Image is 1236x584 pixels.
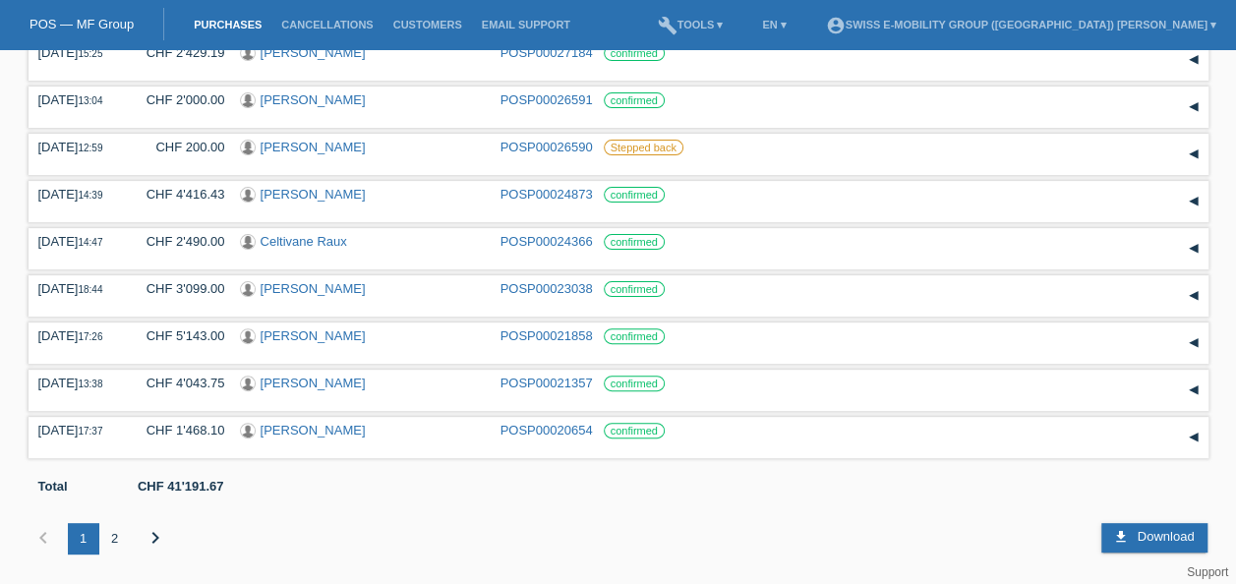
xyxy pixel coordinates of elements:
label: confirmed [604,92,665,108]
a: Email Support [472,19,580,30]
label: confirmed [604,376,665,391]
span: 12:59 [78,143,102,153]
div: [DATE] [38,234,117,249]
a: POSP00026590 [500,140,593,154]
div: expand/collapse [1179,234,1208,263]
a: POSP00023038 [500,281,593,296]
span: 15:25 [78,48,102,59]
span: 13:38 [78,379,102,389]
div: [DATE] [38,423,117,438]
div: CHF 2'000.00 [132,92,225,107]
label: Stepped back [604,140,683,155]
div: expand/collapse [1179,376,1208,405]
div: CHF 2'429.19 [132,45,225,60]
a: [PERSON_NAME] [261,187,366,202]
div: expand/collapse [1179,328,1208,358]
a: Celtivane Raux [261,234,347,249]
a: [PERSON_NAME] [261,423,366,438]
i: account_circle [826,16,846,35]
a: [PERSON_NAME] [261,376,366,390]
div: CHF 4'043.75 [132,376,225,390]
span: 13:04 [78,95,102,106]
div: [DATE] [38,140,117,154]
a: POSP00020654 [500,423,593,438]
div: [DATE] [38,45,117,60]
span: 17:26 [78,331,102,342]
a: [PERSON_NAME] [261,328,366,343]
label: confirmed [604,281,665,297]
i: chevron_right [144,526,167,550]
a: EN ▾ [752,19,795,30]
i: chevron_left [31,526,55,550]
div: CHF 2'490.00 [132,234,225,249]
a: POSP00021357 [500,376,593,390]
label: confirmed [604,187,665,203]
a: Purchases [184,19,271,30]
a: [PERSON_NAME] [261,92,366,107]
a: Customers [383,19,472,30]
div: CHF 200.00 [132,140,225,154]
div: expand/collapse [1179,45,1208,75]
a: POSP00024873 [500,187,593,202]
div: expand/collapse [1179,423,1208,452]
div: CHF 1'468.10 [132,423,225,438]
div: [DATE] [38,187,117,202]
a: POSP00021858 [500,328,593,343]
label: confirmed [604,423,665,438]
div: expand/collapse [1179,281,1208,311]
div: 1 [68,523,99,555]
a: [PERSON_NAME] [261,281,366,296]
a: Support [1187,565,1228,579]
div: [DATE] [38,328,117,343]
i: download [1113,529,1129,545]
label: confirmed [604,328,665,344]
a: [PERSON_NAME] [261,45,366,60]
div: CHF 4'416.43 [132,187,225,202]
span: 14:39 [78,190,102,201]
a: download Download [1101,523,1207,553]
span: 17:37 [78,426,102,437]
div: expand/collapse [1179,187,1208,216]
div: 2 [99,523,131,555]
label: confirmed [604,234,665,250]
b: Total [38,479,68,494]
a: [PERSON_NAME] [261,140,366,154]
div: [DATE] [38,376,117,390]
a: POSP00027184 [500,45,593,60]
a: POSP00026591 [500,92,593,107]
a: POSP00024366 [500,234,593,249]
span: 14:47 [78,237,102,248]
span: Download [1138,529,1195,544]
div: [DATE] [38,281,117,296]
span: 18:44 [78,284,102,295]
b: CHF 41'191.67 [138,479,224,494]
div: expand/collapse [1179,92,1208,122]
div: [DATE] [38,92,117,107]
div: CHF 5'143.00 [132,328,225,343]
a: account_circleSwiss E-Mobility Group ([GEOGRAPHIC_DATA]) [PERSON_NAME] ▾ [816,19,1226,30]
label: confirmed [604,45,665,61]
i: build [658,16,677,35]
div: expand/collapse [1179,140,1208,169]
a: POS — MF Group [29,17,134,31]
div: CHF 3'099.00 [132,281,225,296]
a: Cancellations [271,19,383,30]
a: buildTools ▾ [648,19,734,30]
